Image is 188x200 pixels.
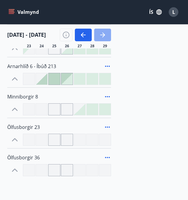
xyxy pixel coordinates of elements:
[166,5,181,19] button: L
[7,124,40,130] span: Ölfusborgir 23
[172,9,175,15] span: L
[7,93,38,100] span: Minniborgir 8
[7,31,46,39] h4: [DATE] - [DATE]
[146,7,165,17] button: ÍS
[27,44,31,48] span: 23
[7,154,40,161] span: Ölfusborgir 36
[7,7,41,17] button: menu
[40,44,44,48] span: 24
[78,44,82,48] span: 27
[103,44,107,48] span: 29
[90,44,94,48] span: 28
[65,44,69,48] span: 26
[7,63,56,70] span: Arnarhlíð 6 - Íbúð 213
[52,44,56,48] span: 25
